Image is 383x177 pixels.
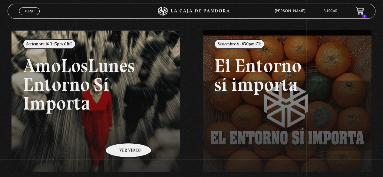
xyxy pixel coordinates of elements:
[25,9,35,13] span: Menu
[272,9,312,13] span: [PERSON_NAME]
[362,15,367,18] span: 1
[22,14,37,18] span: Cerrar
[323,9,338,13] a: Buscar
[356,7,364,15] a: 1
